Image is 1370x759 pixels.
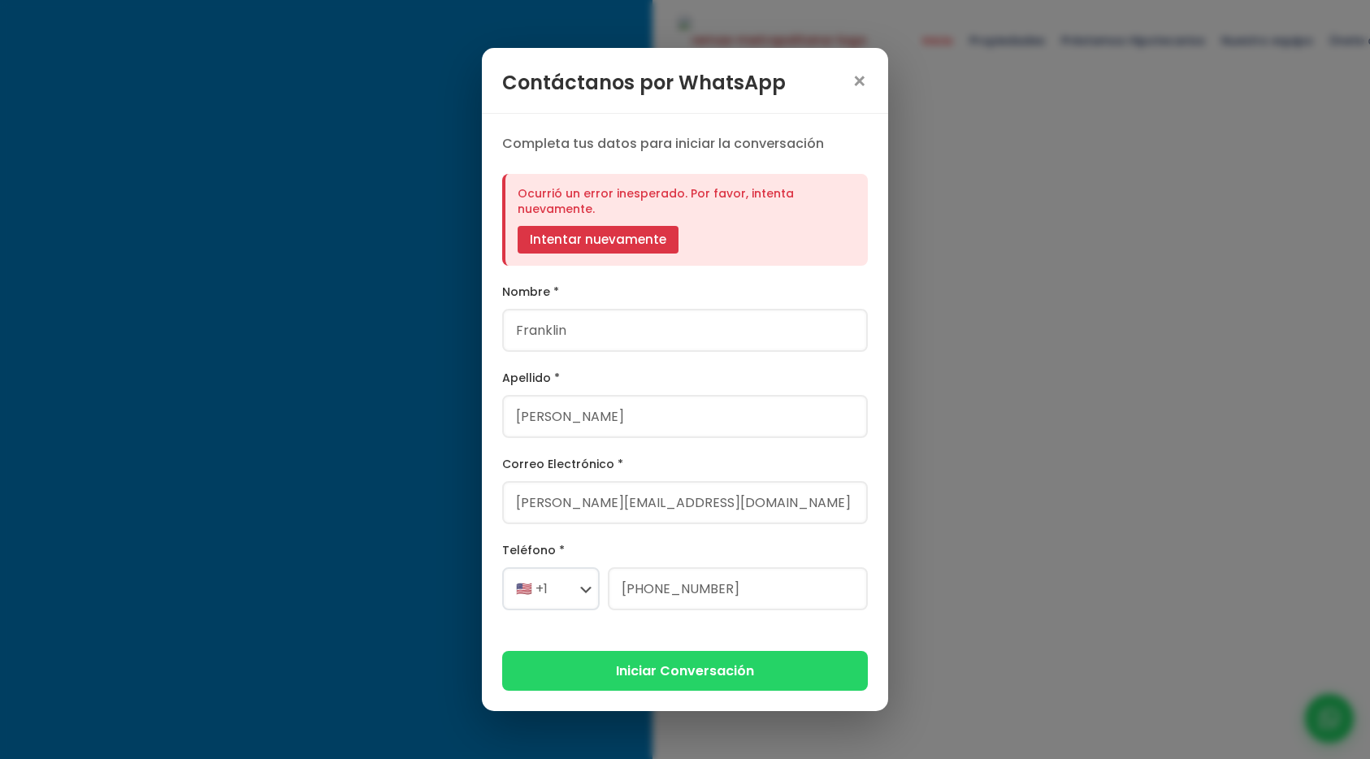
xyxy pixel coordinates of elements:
[502,651,868,691] button: Iniciar Conversación
[502,540,868,561] label: Teléfono *
[502,68,786,97] h3: Contáctanos por WhatsApp
[502,174,868,266] div: Ocurrió un error inesperado. Por favor, intenta nuevamente.
[502,454,868,475] label: Correo Electrónico *
[502,134,868,154] p: Completa tus datos para iniciar la conversación
[852,71,868,93] span: ×
[518,226,678,254] button: Intentar nuevamente
[502,368,868,388] label: Apellido *
[608,567,868,610] input: 123-456-7890
[502,282,868,302] label: Nombre *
